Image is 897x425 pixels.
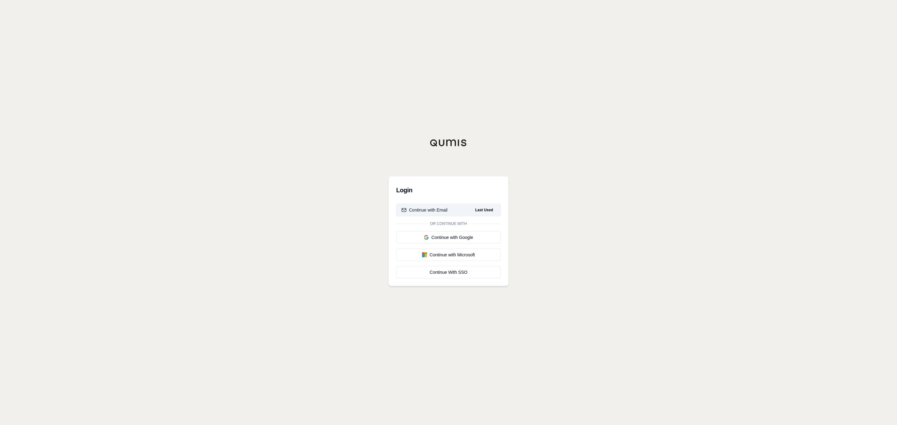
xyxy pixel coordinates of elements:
div: Continue with Google [401,234,496,241]
h3: Login [396,184,501,196]
a: Continue With SSO [396,266,501,278]
img: Qumis [430,139,467,147]
button: Continue with Google [396,231,501,244]
span: Last Used [473,206,496,214]
button: Continue with Microsoft [396,249,501,261]
span: Or continue with [428,221,469,226]
div: Continue with Microsoft [401,252,496,258]
button: Continue with EmailLast Used [396,204,501,216]
div: Continue With SSO [401,269,496,275]
div: Continue with Email [401,207,448,213]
